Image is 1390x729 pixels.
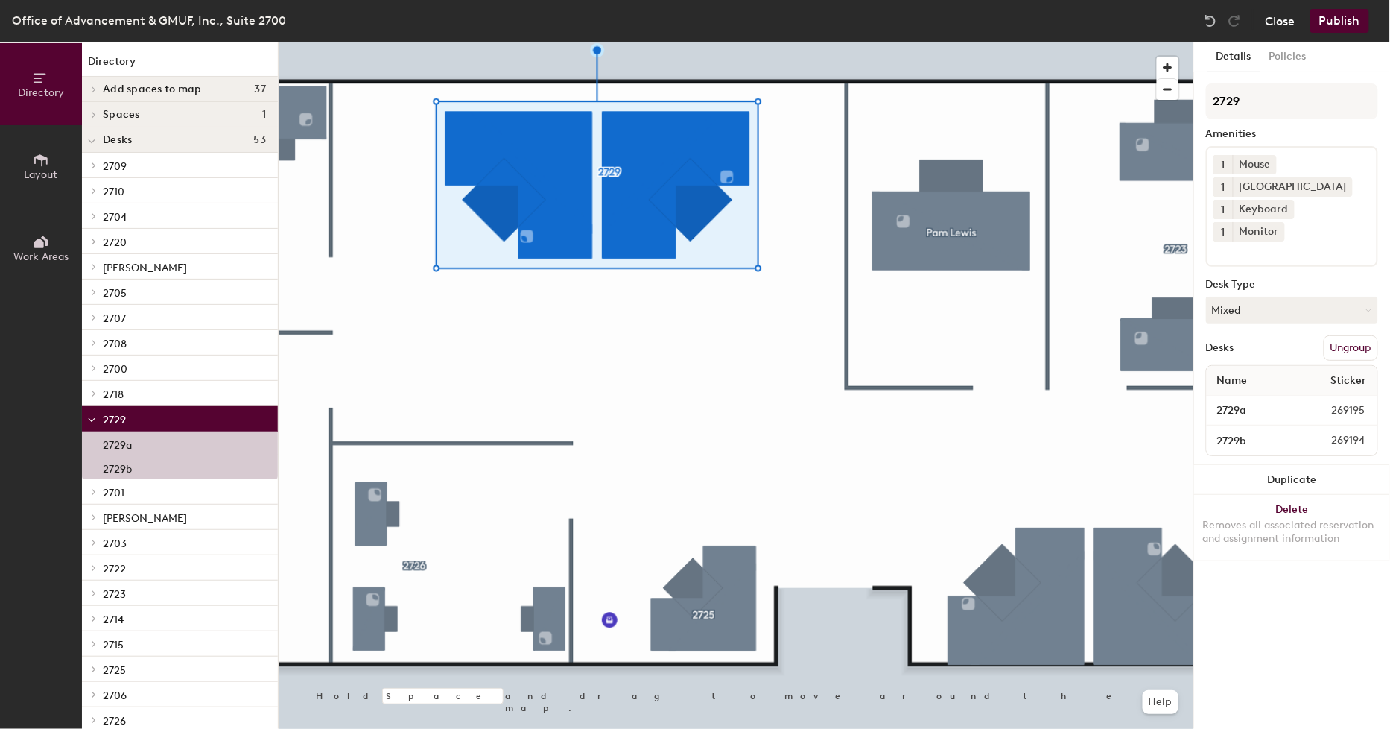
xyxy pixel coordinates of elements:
span: 2722 [103,563,126,575]
span: 2707 [103,312,126,325]
span: 2708 [103,338,127,350]
span: Spaces [103,109,140,121]
span: 1 [1222,180,1225,195]
button: Policies [1260,42,1316,72]
span: Sticker [1324,367,1374,394]
button: 1 [1213,222,1233,242]
img: Undo [1203,13,1218,28]
button: Ungroup [1324,335,1378,361]
span: 1 [262,109,266,121]
span: 2718 [103,388,124,401]
div: Keyboard [1233,200,1295,219]
button: Details [1207,42,1260,72]
button: DeleteRemoves all associated reservation and assignment information [1194,495,1390,561]
span: 269195 [1296,403,1374,419]
div: Monitor [1233,222,1285,242]
span: 2720 [103,236,127,249]
span: 2710 [103,186,124,198]
p: 2729a [103,435,132,452]
img: Redo [1227,13,1242,28]
h1: Directory [82,54,278,77]
span: Desks [103,134,132,146]
div: Amenities [1206,128,1378,140]
button: Help [1143,690,1178,714]
button: 1 [1213,155,1233,174]
button: 1 [1213,200,1233,219]
span: 2704 [103,211,127,224]
span: 2700 [103,363,127,376]
button: Close [1266,9,1295,33]
span: 269194 [1296,432,1374,449]
button: Publish [1310,9,1369,33]
span: 2706 [103,689,127,702]
div: Office of Advancement & GMUF, Inc., Suite 2700 [12,11,286,30]
div: Desks [1206,342,1234,354]
span: 2726 [103,715,126,728]
span: 2701 [103,487,124,499]
span: Name [1210,367,1255,394]
input: Unnamed desk [1210,430,1296,451]
div: Mouse [1233,155,1277,174]
div: [GEOGRAPHIC_DATA] [1233,177,1353,197]
span: 2723 [103,588,126,601]
button: Duplicate [1194,465,1390,495]
span: 1 [1222,224,1225,240]
span: 2715 [103,639,124,651]
span: 2729 [103,414,126,426]
span: 2705 [103,287,127,300]
span: Directory [18,86,64,99]
p: 2729b [103,458,132,476]
span: 2714 [103,613,124,626]
div: Desk Type [1206,279,1378,291]
span: 2703 [103,537,127,550]
button: Mixed [1206,297,1378,324]
div: Removes all associated reservation and assignment information [1203,519,1381,546]
span: 2725 [103,664,126,677]
span: [PERSON_NAME] [103,512,187,525]
span: 2709 [103,160,127,173]
span: 1 [1222,202,1225,218]
span: 1 [1222,157,1225,173]
span: Add spaces to map [103,83,202,95]
span: [PERSON_NAME] [103,262,187,274]
span: Layout [25,168,58,181]
input: Unnamed desk [1210,400,1296,421]
span: 53 [253,134,266,146]
button: 1 [1213,177,1233,197]
span: Work Areas [13,250,69,263]
span: 37 [254,83,266,95]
